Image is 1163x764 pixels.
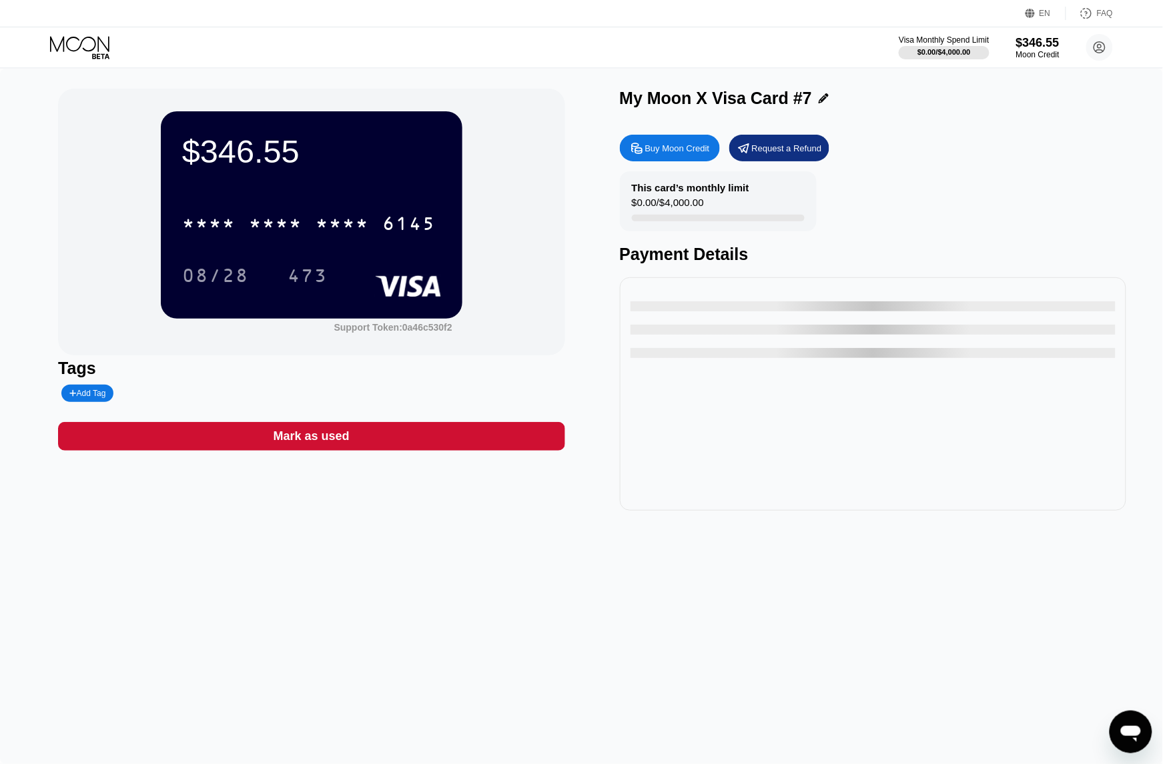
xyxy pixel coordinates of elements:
div: Add Tag [69,389,105,398]
div: Buy Moon Credit [620,135,720,161]
div: Mark as used [58,422,564,451]
div: $0.00 / $4,000.00 [632,197,704,215]
div: My Moon X Visa Card #7 [620,89,813,108]
div: Request a Refund [729,135,829,161]
div: 6145 [382,215,436,236]
div: $346.55 [1016,36,1060,50]
div: 08/28 [182,267,249,288]
div: Tags [58,359,564,378]
div: Add Tag [61,385,113,402]
div: 473 [288,267,328,288]
div: Moon Credit [1016,50,1060,59]
div: EN [1040,9,1051,18]
div: Request a Refund [752,143,822,154]
div: Support Token: 0a46c530f2 [334,322,452,333]
div: Support Token:0a46c530f2 [334,322,452,333]
div: Buy Moon Credit [645,143,710,154]
div: $0.00 / $4,000.00 [917,48,971,56]
div: Visa Monthly Spend Limit [899,35,989,45]
div: 08/28 [172,259,259,292]
div: FAQ [1097,9,1113,18]
div: FAQ [1066,7,1113,20]
div: This card’s monthly limit [632,182,749,193]
div: Visa Monthly Spend Limit$0.00/$4,000.00 [899,35,989,59]
div: Payment Details [620,245,1126,264]
div: EN [1026,7,1066,20]
div: Mark as used [274,429,350,444]
iframe: Button to launch messaging window [1110,711,1152,753]
div: $346.55Moon Credit [1016,36,1060,59]
div: $346.55 [182,133,441,170]
div: 473 [278,259,338,292]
